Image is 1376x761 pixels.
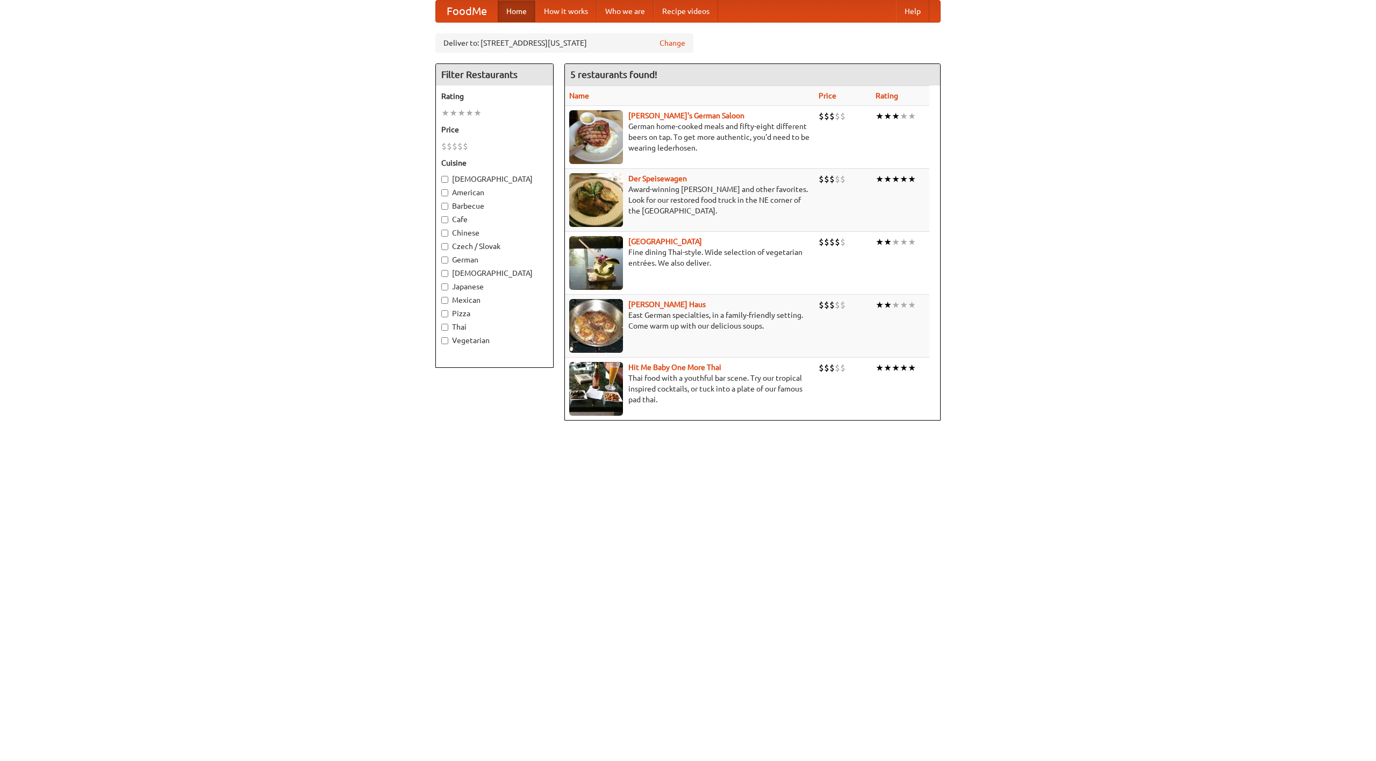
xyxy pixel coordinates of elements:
li: ★ [876,173,884,185]
li: $ [463,140,468,152]
li: ★ [908,236,916,248]
a: [PERSON_NAME]'s German Saloon [628,111,744,120]
li: ★ [900,299,908,311]
li: $ [824,236,829,248]
li: $ [835,299,840,311]
li: $ [447,140,452,152]
input: American [441,189,448,196]
li: ★ [876,299,884,311]
li: $ [441,140,447,152]
a: FoodMe [436,1,498,22]
li: ★ [908,110,916,122]
input: [DEMOGRAPHIC_DATA] [441,176,448,183]
input: Barbecue [441,203,448,210]
p: Award-winning [PERSON_NAME] and other favorites. Look for our restored food truck in the NE corne... [569,184,810,216]
li: $ [457,140,463,152]
input: Japanese [441,283,448,290]
li: ★ [892,236,900,248]
input: German [441,257,448,264]
li: $ [824,173,829,185]
a: Change [660,38,685,48]
li: $ [829,236,835,248]
li: ★ [900,236,908,248]
label: Chinese [441,227,548,238]
li: $ [840,173,845,185]
li: ★ [876,362,884,374]
input: [DEMOGRAPHIC_DATA] [441,270,448,277]
li: ★ [449,107,457,119]
li: ★ [884,236,892,248]
li: $ [824,362,829,374]
a: Who we are [597,1,654,22]
li: $ [835,110,840,122]
label: [DEMOGRAPHIC_DATA] [441,174,548,184]
label: Cafe [441,214,548,225]
label: German [441,254,548,265]
li: ★ [900,362,908,374]
img: satay.jpg [569,236,623,290]
li: $ [819,236,824,248]
li: ★ [884,362,892,374]
li: $ [829,110,835,122]
li: ★ [892,362,900,374]
li: ★ [876,236,884,248]
label: [DEMOGRAPHIC_DATA] [441,268,548,279]
label: Pizza [441,308,548,319]
li: ★ [900,173,908,185]
img: speisewagen.jpg [569,173,623,227]
a: Help [896,1,929,22]
a: [GEOGRAPHIC_DATA] [628,237,702,246]
li: $ [829,173,835,185]
a: Name [569,91,589,100]
input: Cafe [441,216,448,223]
li: $ [840,299,845,311]
input: Chinese [441,230,448,237]
li: $ [840,110,845,122]
input: Thai [441,324,448,331]
li: $ [819,362,824,374]
label: Vegetarian [441,335,548,346]
li: $ [835,362,840,374]
li: $ [835,173,840,185]
li: ★ [892,299,900,311]
li: ★ [900,110,908,122]
img: babythai.jpg [569,362,623,416]
a: Der Speisewagen [628,174,687,183]
a: Rating [876,91,898,100]
li: $ [829,362,835,374]
li: ★ [884,110,892,122]
li: $ [835,236,840,248]
label: Barbecue [441,201,548,211]
li: $ [819,173,824,185]
a: [PERSON_NAME] Haus [628,300,706,309]
label: Mexican [441,295,548,305]
h5: Cuisine [441,158,548,168]
p: East German specialties, in a family-friendly setting. Come warm up with our delicious soups. [569,310,810,331]
a: How it works [535,1,597,22]
li: ★ [465,107,474,119]
li: $ [452,140,457,152]
li: ★ [441,107,449,119]
a: Home [498,1,535,22]
a: Hit Me Baby One More Thai [628,363,721,372]
p: Fine dining Thai-style. Wide selection of vegetarian entrées. We also deliver. [569,247,810,268]
label: Thai [441,322,548,332]
li: ★ [908,299,916,311]
li: ★ [908,173,916,185]
li: ★ [474,107,482,119]
a: Recipe videos [654,1,718,22]
li: $ [819,110,824,122]
li: $ [819,299,824,311]
label: American [441,187,548,198]
ng-pluralize: 5 restaurants found! [570,69,657,80]
label: Japanese [441,281,548,292]
div: Deliver to: [STREET_ADDRESS][US_STATE] [435,33,693,53]
li: ★ [884,173,892,185]
li: ★ [908,362,916,374]
li: $ [829,299,835,311]
input: Pizza [441,310,448,317]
